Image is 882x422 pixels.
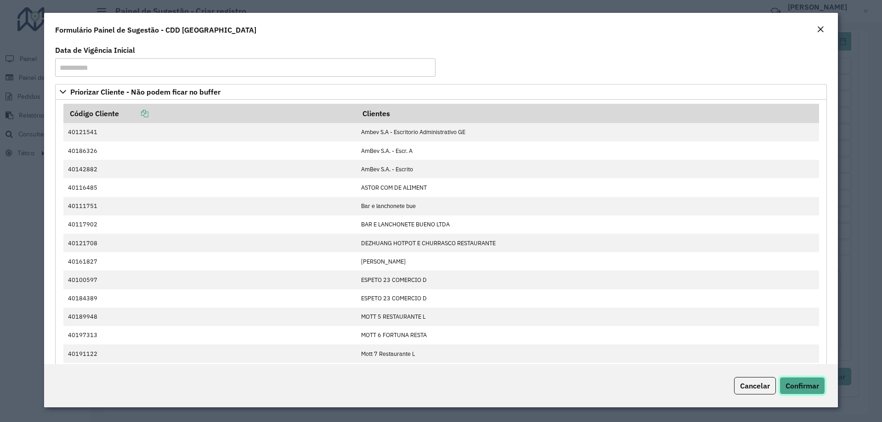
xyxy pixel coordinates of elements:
td: MOTT 6 FORTUNA RESTA [356,326,819,344]
td: 40184389 [63,289,356,308]
td: ESPETO 23 COMERCIO D [356,270,819,289]
span: Priorizar Cliente - Não podem ficar no buffer [70,88,220,96]
td: MOTT 5 RESTAURANTE L [356,308,819,326]
td: Bar e lanchonete bue [356,197,819,215]
td: DEZHUANG HOTPOT E CHURRASCO RESTAURANTE [356,234,819,252]
td: 40117902 [63,215,356,234]
th: Clientes [356,104,819,123]
span: Cancelar [740,381,770,390]
span: Confirmar [786,381,819,390]
td: BAR E LANCHONETE BUENO LTDA [356,215,819,234]
td: 40120425 [63,363,356,381]
button: Cancelar [734,377,776,394]
th: Código Cliente [63,104,356,123]
label: Data de Vigência Inicial [55,45,135,56]
td: Ambev S.A - Escritorio Administrativo GE [356,123,819,141]
a: Copiar [119,109,148,118]
td: [PERSON_NAME] [356,252,819,270]
td: 40100597 [63,270,356,289]
a: Priorizar Cliente - Não podem ficar no buffer [55,84,827,100]
td: 40142882 [63,160,356,178]
td: AmBev S.A. - Escrito [356,160,819,178]
td: 40197313 [63,326,356,344]
td: 40191122 [63,344,356,363]
td: ASTOR COM DE ALIMENT [356,178,819,197]
h4: Formulário Painel de Sugestão - CDD [GEOGRAPHIC_DATA] [55,24,256,35]
td: 40189948 [63,308,356,326]
td: 40186326 [63,141,356,160]
td: AmBev S.A. - Escr. A [356,141,819,160]
button: Confirmar [780,377,825,394]
td: 40121541 [63,123,356,141]
td: Mott 7 Restaurante L [356,344,819,363]
em: Fechar [817,26,824,33]
td: 40121708 [63,234,356,252]
td: 40111751 [63,197,356,215]
td: MOTT 8 RESTAURANTE L [356,363,819,381]
td: 40116485 [63,178,356,197]
td: ESPETO 23 COMERCIO D [356,289,819,308]
td: 40161827 [63,252,356,270]
button: Close [814,24,827,36]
